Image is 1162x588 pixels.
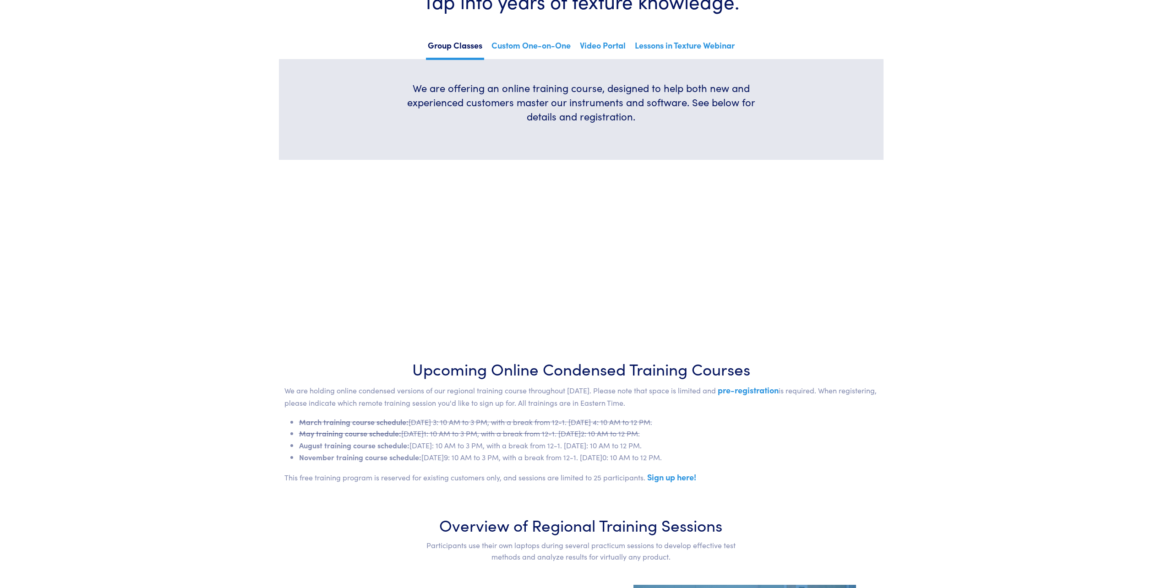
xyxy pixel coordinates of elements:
[284,357,878,380] h3: Upcoming Online Condensed Training Courses
[299,416,878,428] li: [DATE] 3: 10 AM to 3 PM, with a break from 12-1. [DATE] 4: 10 AM to 12 PM.
[633,38,736,58] a: Lessons in Texture Webinar
[647,471,696,483] a: Sign up here!
[299,440,878,452] li: [DATE]: 10 AM to 3 PM, with a break from 12-1. [DATE]: 10 AM to 12 PM.
[400,81,763,123] h6: We are offering an online training course, designed to help both new and experienced customers ma...
[718,384,779,396] a: pre-registration
[299,428,401,438] span: May training course schedule:
[424,513,738,536] h3: Overview of Regional Training Sessions
[299,417,409,427] span: March training course schedule:
[424,539,738,563] p: Participants use their own laptops during several practicum sessions to develop effective test me...
[299,452,878,463] li: [DATE]9: 10 AM to 3 PM, with a break from 12-1. [DATE]0: 10 AM to 12 PM.
[299,440,409,450] span: August training course schedule:
[284,470,878,484] p: This free training program is reserved for existing customers only, and sessions are limited to 2...
[426,38,484,60] a: Group Classes
[299,452,421,462] span: November training course schedule:
[299,428,878,440] li: [DATE]1: 10 AM to 3 PM, with a break from 12-1. [DATE]2: 10 AM to 12 PM.
[490,38,573,58] a: Custom One-on-One
[284,383,878,408] p: We are holding online condensed versions of our regional training course throughout [DATE]. Pleas...
[578,38,627,58] a: Video Portal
